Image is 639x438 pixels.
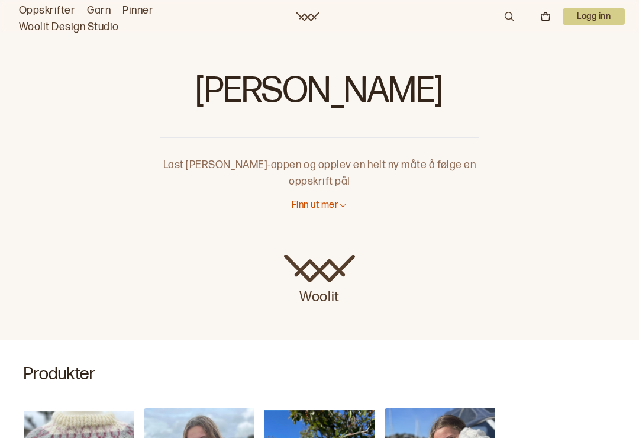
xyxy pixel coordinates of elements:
[160,71,479,118] h1: [PERSON_NAME]
[296,12,319,21] a: Woolit
[563,8,625,25] button: User dropdown
[122,2,153,19] a: Pinner
[292,199,347,212] button: Finn ut mer
[284,255,355,307] a: Woolit
[284,255,355,283] img: Woolit
[87,2,111,19] a: Garn
[563,8,625,25] p: Logg inn
[292,199,338,212] p: Finn ut mer
[19,19,119,36] a: Woolit Design Studio
[160,138,479,190] p: Last [PERSON_NAME]-appen og opplev en helt ny måte å følge en oppskrift på!
[284,283,355,307] p: Woolit
[19,2,75,19] a: Oppskrifter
